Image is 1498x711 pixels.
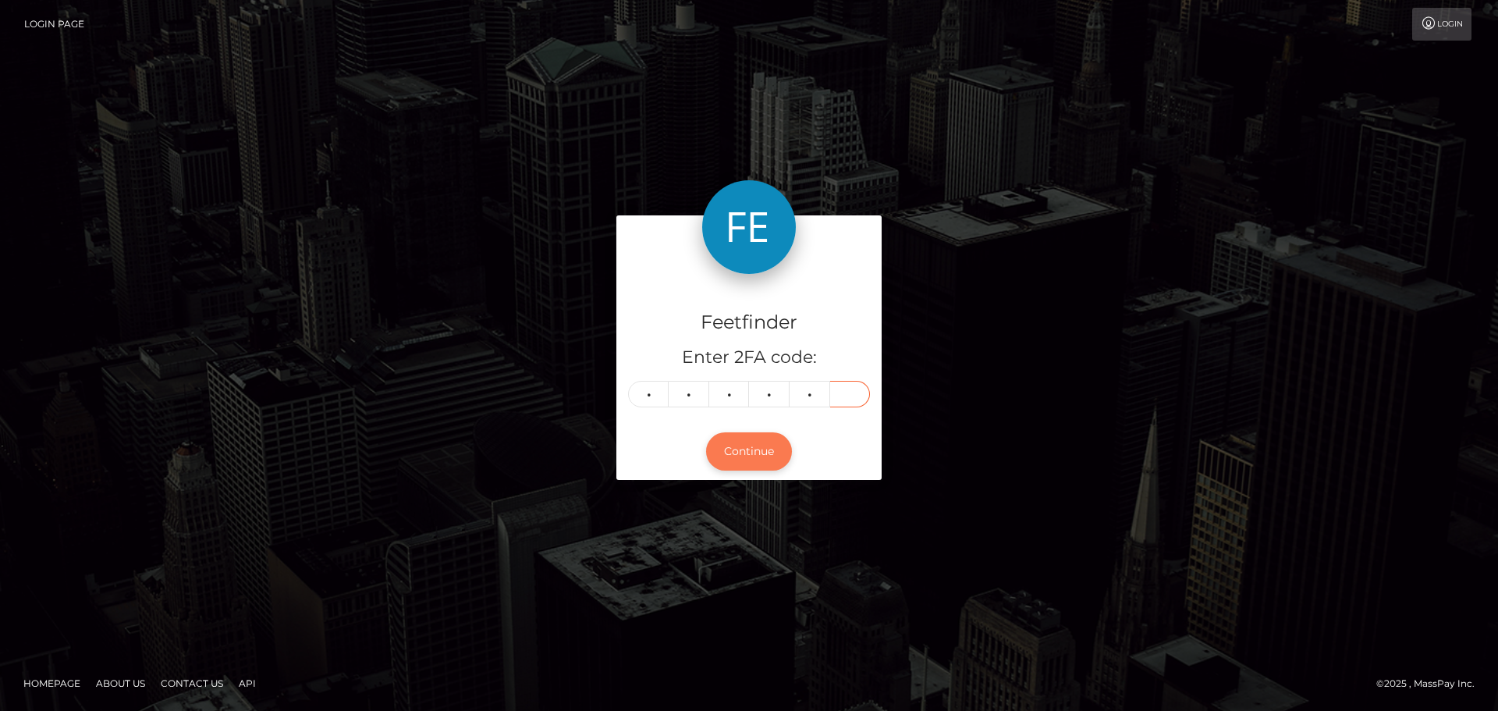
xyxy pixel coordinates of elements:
[628,309,870,336] h4: Feetfinder
[1412,8,1471,41] a: Login
[17,671,87,695] a: Homepage
[628,346,870,370] h5: Enter 2FA code:
[233,671,262,695] a: API
[154,671,229,695] a: Contact Us
[24,8,84,41] a: Login Page
[706,432,792,471] button: Continue
[702,180,796,274] img: Feetfinder
[90,671,151,695] a: About Us
[1376,675,1486,692] div: © 2025 , MassPay Inc.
